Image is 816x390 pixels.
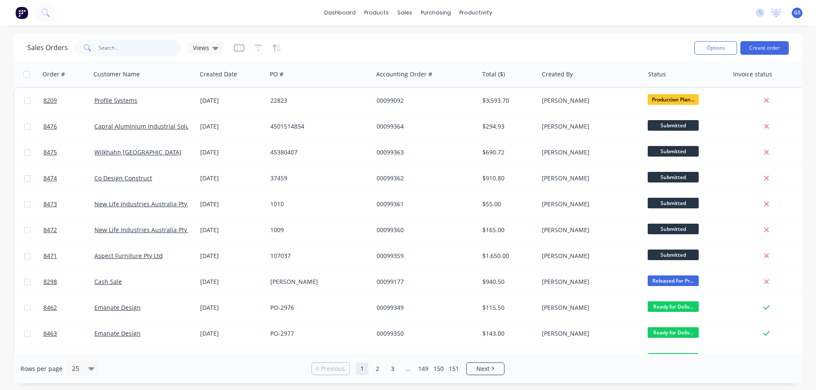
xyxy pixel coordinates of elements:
[200,96,263,105] div: [DATE]
[482,200,532,208] div: $55.00
[377,226,471,234] div: 00099360
[43,269,94,295] a: 8298
[193,43,209,52] span: Views
[43,252,57,260] span: 8471
[694,41,737,55] button: Options
[371,362,384,375] a: Page 2
[648,250,699,260] span: Submitted
[482,148,532,157] div: $690.72
[43,140,94,165] a: 8475
[648,327,699,338] span: Ready for Deliv...
[542,148,636,157] div: [PERSON_NAME]
[43,174,57,182] span: 8474
[476,365,490,373] span: Next
[542,122,636,131] div: [PERSON_NAME]
[270,96,365,105] div: 22823
[43,217,94,243] a: 8472
[270,200,365,208] div: 1010
[542,329,636,338] div: [PERSON_NAME]
[740,41,789,55] button: Create order
[94,96,137,104] a: Profile Systems
[270,148,365,157] div: 45380407
[386,362,399,375] a: Page 3
[648,198,699,208] span: Submitted
[99,39,181,56] input: Search...
[542,303,636,312] div: [PERSON_NAME]
[270,226,365,234] div: 1009
[200,252,263,260] div: [DATE]
[482,96,532,105] div: $3,593.70
[94,329,141,337] a: Emanate Design
[94,148,181,156] a: Wilkhahn [GEOGRAPHIC_DATA]
[43,329,57,338] span: 8463
[377,252,471,260] div: 00099359
[270,122,365,131] div: 4501514854
[482,70,505,79] div: Total ($)
[432,362,445,375] a: Page 150
[200,278,263,286] div: [DATE]
[94,174,152,182] a: Co Design Construct
[270,70,283,79] div: PO #
[43,243,94,269] a: 8471
[648,224,699,234] span: Submitted
[377,200,471,208] div: 00099361
[200,122,263,131] div: [DATE]
[377,278,471,286] div: 00099177
[15,6,28,19] img: Factory
[200,226,263,234] div: [DATE]
[648,301,699,312] span: Ready for Deliv...
[43,96,57,105] span: 8209
[43,226,57,234] span: 8472
[542,174,636,182] div: [PERSON_NAME]
[308,362,508,375] ul: Pagination
[43,321,94,346] a: 8463
[94,122,204,130] a: Capral Aluminium Industrial Solutions
[377,96,471,105] div: 00099092
[482,329,532,338] div: $143.00
[94,303,141,311] a: Emanate Design
[43,122,57,131] span: 8476
[402,362,414,375] a: Jump forward
[648,146,699,157] span: Submitted
[200,70,237,79] div: Created Date
[733,70,772,79] div: Invoice status
[648,120,699,131] span: Submitted
[200,174,263,182] div: [DATE]
[542,278,636,286] div: [PERSON_NAME]
[482,226,532,234] div: $165.00
[482,122,532,131] div: $294.93
[417,362,430,375] a: Page 149
[377,174,471,182] div: 00099362
[270,174,365,182] div: 37459
[94,252,163,260] a: Aspect Furniture Pty Ltd
[648,275,699,286] span: Released For Pr...
[94,226,198,234] a: New Life Industries Australia Pty Ltd
[43,200,57,208] span: 8473
[377,303,471,312] div: 00099349
[448,362,460,375] a: Page 151
[794,9,801,17] span: GS
[542,252,636,260] div: [PERSON_NAME]
[648,94,699,105] span: Production Plan...
[467,365,504,373] a: Next page
[43,114,94,139] a: 8476
[270,278,365,286] div: [PERSON_NAME]
[482,303,532,312] div: $115.50
[320,6,360,19] a: dashboard
[27,44,68,52] h1: Sales Orders
[270,329,365,338] div: PO-2977
[43,295,94,320] a: 8462
[200,303,263,312] div: [DATE]
[43,88,94,113] a: 8209
[20,365,62,373] span: Rows per page
[200,148,263,157] div: [DATE]
[270,252,365,260] div: 107037
[360,6,393,19] div: products
[377,148,471,157] div: 00099363
[648,172,699,182] span: Submitted
[542,226,636,234] div: [PERSON_NAME]
[43,347,94,372] a: 7942
[542,96,636,105] div: [PERSON_NAME]
[542,200,636,208] div: [PERSON_NAME]
[43,166,94,191] a: 8474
